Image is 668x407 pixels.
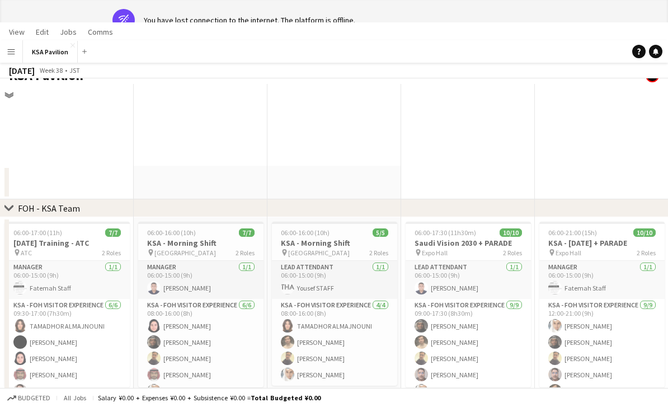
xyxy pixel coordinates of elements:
[4,25,29,39] a: View
[539,261,665,299] app-card-role: Manager1/106:00-15:00 (9h)Fatemah Staff
[637,249,656,257] span: 2 Roles
[154,249,216,257] span: [GEOGRAPHIC_DATA]
[272,238,397,248] h3: KSA - Morning Shift
[69,66,80,74] div: JST
[4,222,130,387] app-job-card: 06:00-17:00 (11h)7/7[DATE] Training - ATC ATC2 RolesManager1/106:00-15:00 (9h)Fatemah StaffKSA - ...
[62,394,88,402] span: All jobs
[369,249,388,257] span: 2 Roles
[415,228,476,237] span: 06:00-17:30 (11h30m)
[239,228,255,237] span: 7/7
[55,25,81,39] a: Jobs
[144,15,355,25] div: You have lost connection to the internet. The platform is offline.
[406,222,531,387] app-job-card: 06:00-17:30 (11h30m)10/10Saudi Vision 2030 + PARADE Expo Hall2 RolesLEAD ATTENDANT1/106:00-15:00 ...
[31,25,53,39] a: Edit
[105,228,121,237] span: 7/7
[373,228,388,237] span: 5/5
[406,261,531,299] app-card-role: LEAD ATTENDANT1/106:00-15:00 (9h)[PERSON_NAME]
[539,222,665,387] app-job-card: 06:00-21:00 (15h)10/10KSA - [DATE] + PARADE Expo Hall2 RolesManager1/106:00-15:00 (9h)Fatemah Sta...
[422,249,448,257] span: Expo Hall
[88,27,113,37] span: Comms
[281,228,330,237] span: 06:00-16:00 (10h)
[6,392,52,404] button: Budgeted
[102,249,121,257] span: 2 Roles
[37,66,65,74] span: Week 38
[539,238,665,248] h3: KSA - [DATE] + PARADE
[60,27,77,37] span: Jobs
[556,249,581,257] span: Expo Hall
[138,238,264,248] h3: KSA - Morning Shift
[138,222,264,387] app-job-card: 06:00-16:00 (10h)7/7KSA - Morning Shift [GEOGRAPHIC_DATA]2 RolesManager1/106:00-15:00 (9h)[PERSON...
[147,228,196,237] span: 06:00-16:00 (10h)
[251,394,321,402] span: Total Budgeted ¥0.00
[18,394,50,402] span: Budgeted
[4,238,130,248] h3: [DATE] Training - ATC
[18,203,80,214] div: FOH - KSA Team
[633,228,656,237] span: 10/10
[98,394,321,402] div: Salary ¥0.00 + Expenses ¥0.00 + Subsistence ¥0.00 =
[4,261,130,299] app-card-role: Manager1/106:00-15:00 (9h)Fatemah Staff
[21,249,32,257] span: ATC
[406,238,531,248] h3: Saudi Vision 2030 + PARADE
[548,228,597,237] span: 06:00-21:00 (15h)
[138,261,264,299] app-card-role: Manager1/106:00-15:00 (9h)[PERSON_NAME]
[9,65,35,76] div: [DATE]
[272,261,397,299] app-card-role: LEAD ATTENDANT1/106:00-15:00 (9h)Yousef STAFF
[272,222,397,386] app-job-card: 06:00-16:00 (10h)5/5KSA - Morning Shift [GEOGRAPHIC_DATA]2 RolesLEAD ATTENDANT1/106:00-15:00 (9h)...
[23,41,78,63] button: KSA Pavilion
[236,249,255,257] span: 2 Roles
[13,228,62,237] span: 06:00-17:00 (11h)
[9,27,25,37] span: View
[272,299,397,386] app-card-role: KSA - FOH Visitor Experience4/408:00-16:00 (8h)TAMADHOR ALMAJNOUNI[PERSON_NAME][PERSON_NAME][PERS...
[500,228,522,237] span: 10/10
[83,25,117,39] a: Comms
[288,249,350,257] span: [GEOGRAPHIC_DATA]
[36,27,49,37] span: Edit
[503,249,522,257] span: 2 Roles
